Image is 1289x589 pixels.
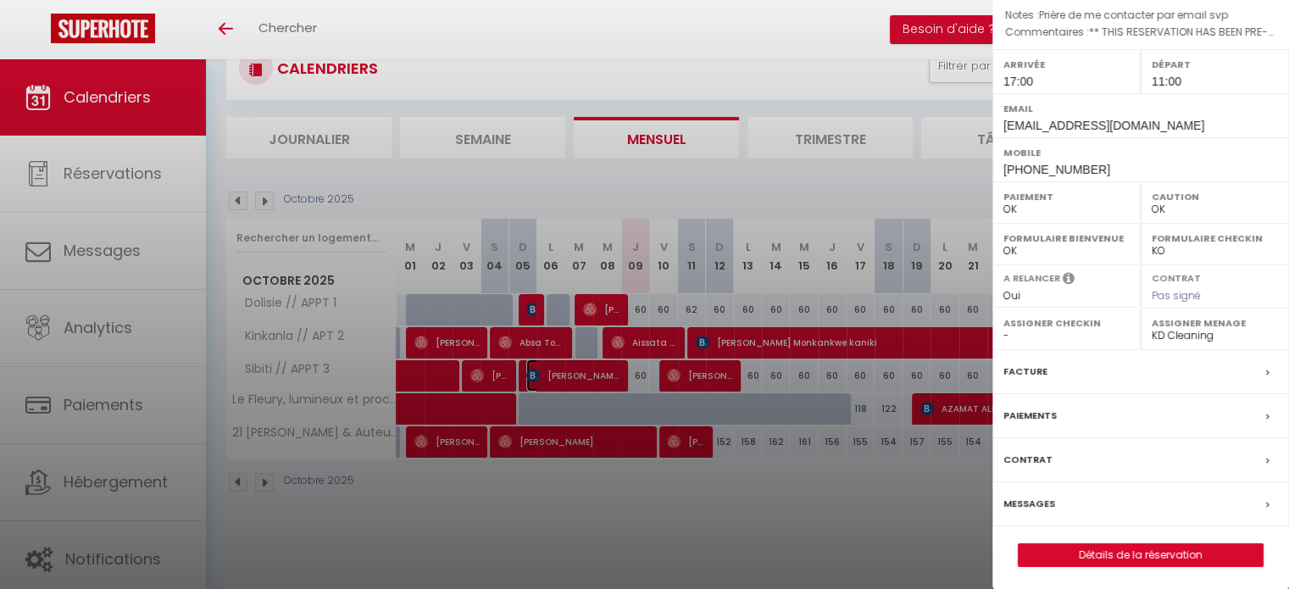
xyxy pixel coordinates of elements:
[1039,8,1228,22] span: Prière de me contacter par email svp
[1152,56,1278,73] label: Départ
[1018,543,1264,567] button: Détails de la réservation
[1003,495,1055,513] label: Messages
[1003,56,1130,73] label: Arrivée
[1005,24,1276,41] p: Commentaires :
[1003,100,1278,117] label: Email
[1003,144,1278,161] label: Mobile
[1003,75,1033,88] span: 17:00
[1003,407,1057,425] label: Paiements
[1003,230,1130,247] label: Formulaire Bienvenue
[1152,271,1201,282] label: Contrat
[1003,314,1130,331] label: Assigner Checkin
[1152,314,1278,331] label: Assigner Menage
[1152,288,1201,303] span: Pas signé
[1063,271,1075,290] i: Sélectionner OUI si vous souhaiter envoyer les séquences de messages post-checkout
[1019,544,1263,566] a: Détails de la réservation
[1152,230,1278,247] label: Formulaire Checkin
[1003,363,1047,381] label: Facture
[1152,75,1181,88] span: 11:00
[1003,119,1204,132] span: [EMAIL_ADDRESS][DOMAIN_NAME]
[1003,163,1110,176] span: [PHONE_NUMBER]
[1005,7,1276,24] p: Notes :
[1003,451,1053,469] label: Contrat
[1003,271,1060,286] label: A relancer
[1152,188,1278,205] label: Caution
[1003,188,1130,205] label: Paiement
